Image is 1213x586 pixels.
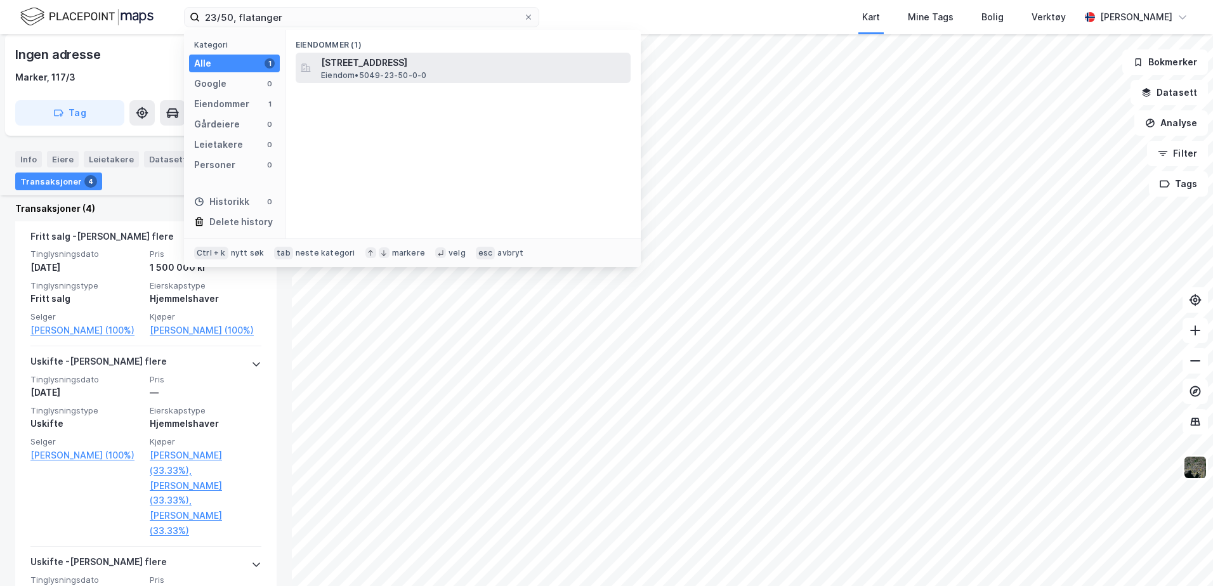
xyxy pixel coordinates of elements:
a: [PERSON_NAME] (33.33%) [150,508,261,538]
span: Pris [150,575,261,585]
div: 1 [265,58,275,68]
div: — [150,385,261,400]
button: Tag [15,100,124,126]
div: Transaksjoner [15,173,102,190]
div: Hjemmelshaver [150,291,261,306]
a: [PERSON_NAME] (33.33%), [150,448,261,478]
div: Personer [194,157,235,173]
div: 0 [265,197,275,207]
div: Kart [862,10,880,25]
a: [PERSON_NAME] (100%) [30,323,142,338]
div: Datasett [144,151,192,167]
div: avbryt [497,248,523,258]
span: Tinglysningsdato [30,374,142,385]
span: Eierskapstype [150,405,261,416]
span: Pris [150,249,261,259]
div: tab [274,247,293,259]
div: Hjemmelshaver [150,416,261,431]
div: markere [392,248,425,258]
div: Uskifte [30,416,142,431]
div: esc [476,247,495,259]
div: Gårdeiere [194,117,240,132]
div: 1 500 000 kr [150,260,261,275]
div: Historikk [194,194,249,209]
span: Selger [30,311,142,322]
div: Kontrollprogram for chat [1150,525,1213,586]
div: 4 [84,175,97,188]
div: Ingen adresse [15,44,103,65]
div: Eiendommer (1) [285,30,641,53]
img: 9k= [1183,455,1207,479]
button: Tags [1149,171,1208,197]
span: Tinglysningstype [30,405,142,416]
div: Fritt salg [30,291,142,306]
div: Bolig [981,10,1004,25]
span: Eiendom • 5049-23-50-0-0 [321,70,426,81]
div: velg [449,248,466,258]
span: Tinglysningstype [30,280,142,291]
div: Marker, 117/3 [15,70,75,85]
div: Uskifte - [PERSON_NAME] flere [30,554,167,575]
div: Info [15,151,42,167]
div: Leietakere [194,137,243,152]
span: Selger [30,436,142,447]
a: [PERSON_NAME] (100%) [150,323,261,338]
button: Datasett [1131,80,1208,105]
div: Verktøy [1032,10,1066,25]
span: Kjøper [150,436,261,447]
div: Eiere [47,151,79,167]
div: neste kategori [296,248,355,258]
span: Eierskapstype [150,280,261,291]
span: Tinglysningsdato [30,575,142,585]
a: [PERSON_NAME] (33.33%), [150,478,261,509]
div: Kategori [194,40,280,49]
span: Tinglysningsdato [30,249,142,259]
div: Google [194,76,226,91]
div: Alle [194,56,211,71]
div: Mine Tags [908,10,954,25]
span: Pris [150,374,261,385]
div: Uskifte - [PERSON_NAME] flere [30,354,167,374]
span: [STREET_ADDRESS] [321,55,626,70]
div: Delete history [209,214,273,230]
div: 0 [265,119,275,129]
span: Kjøper [150,311,261,322]
div: Transaksjoner (4) [15,201,277,216]
div: 0 [265,160,275,170]
div: [DATE] [30,385,142,400]
div: nytt søk [231,248,265,258]
button: Bokmerker [1122,49,1208,75]
div: 0 [265,140,275,150]
button: Analyse [1134,110,1208,136]
div: Leietakere [84,151,139,167]
div: 1 [265,99,275,109]
div: [PERSON_NAME] [1100,10,1172,25]
button: Filter [1147,141,1208,166]
div: Ctrl + k [194,247,228,259]
iframe: Chat Widget [1150,525,1213,586]
input: Søk på adresse, matrikkel, gårdeiere, leietakere eller personer [200,8,523,27]
div: 0 [265,79,275,89]
div: Eiendommer [194,96,249,112]
a: [PERSON_NAME] (100%) [30,448,142,463]
div: Fritt salg - [PERSON_NAME] flere [30,229,174,249]
div: [DATE] [30,260,142,275]
img: logo.f888ab2527a4732fd821a326f86c7f29.svg [20,6,154,28]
